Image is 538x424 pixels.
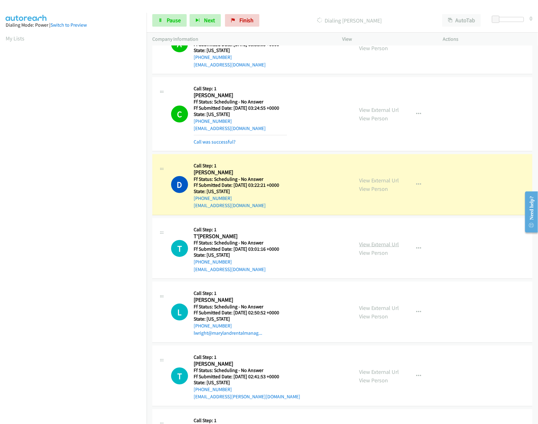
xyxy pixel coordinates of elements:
[194,310,287,316] h5: Ff Submitted Date: [DATE] 02:50:52 +0000
[225,14,259,27] a: Finish
[442,14,481,27] button: AutoTab
[342,35,432,43] p: View
[171,368,188,385] h1: T
[194,176,287,182] h5: Ff Status: Scheduling - No Answer
[204,17,215,24] span: Next
[194,386,232,392] a: [PHONE_NUMBER]
[194,169,287,176] h2: [PERSON_NAME]
[359,185,388,192] a: View Person
[520,187,538,237] iframe: Resource Center
[194,259,232,265] a: [PHONE_NUMBER]
[194,125,266,131] a: [EMAIL_ADDRESS][DOMAIN_NAME]
[194,188,287,195] h5: State: [US_STATE]
[194,323,232,329] a: [PHONE_NUMBER]
[194,202,266,208] a: [EMAIL_ADDRESS][DOMAIN_NAME]
[443,35,532,43] p: Actions
[6,21,141,29] div: Dialing Mode: Power |
[194,105,287,111] h5: Ff Submitted Date: [DATE] 03:24:55 +0000
[359,241,399,248] a: View External Url
[359,377,388,384] a: View Person
[194,99,287,105] h5: Ff Status: Scheduling - No Answer
[194,394,300,400] a: [EMAIL_ADDRESS][PERSON_NAME][DOMAIN_NAME]
[359,177,399,184] a: View External Url
[171,176,188,193] h1: D
[194,163,287,169] h5: Call Step: 1
[171,368,188,385] div: The call is yet to be attempted
[194,246,287,252] h5: Ff Submitted Date: [DATE] 03:01:16 +0000
[152,35,331,43] p: Company Information
[171,106,188,123] h1: C
[194,111,287,118] h5: State: [US_STATE]
[359,115,388,122] a: View Person
[194,54,232,60] a: [PHONE_NUMBER]
[194,182,287,188] h5: Ff Submitted Date: [DATE] 03:22:21 +0000
[359,304,399,311] a: View External Url
[359,106,399,113] a: View External Url
[194,227,287,233] h5: Call Step: 1
[194,360,287,368] h2: [PERSON_NAME]
[194,418,300,424] h5: Call Step: 1
[6,48,147,346] iframe: Dialpad
[190,14,221,27] button: Next
[50,22,87,28] a: Switch to Preview
[194,240,287,246] h5: Ff Status: Scheduling - No Answer
[171,240,188,257] div: The call is yet to be attempted
[359,44,388,52] a: View Person
[171,240,188,257] h1: T
[152,14,187,27] a: Pause
[194,86,287,92] h5: Call Step: 1
[194,62,266,68] a: [EMAIL_ADDRESS][DOMAIN_NAME]
[171,304,188,321] div: The call is yet to be attempted
[194,118,232,124] a: [PHONE_NUMBER]
[194,354,300,360] h5: Call Step: 1
[194,92,287,99] h2: [PERSON_NAME]
[359,313,388,320] a: View Person
[194,290,287,296] h5: Call Step: 1
[268,16,431,25] p: Dialing [PERSON_NAME]
[171,304,188,321] h1: L
[194,316,287,322] h5: State: [US_STATE]
[530,14,532,23] div: 0
[194,330,262,336] a: lwright@marylandrentalmanag...
[194,374,300,380] h5: Ff Submitted Date: [DATE] 02:41:53 +0000
[194,304,287,310] h5: Ff Status: Scheduling - No Answer
[194,266,266,272] a: [EMAIL_ADDRESS][DOMAIN_NAME]
[194,252,287,258] h5: State: [US_STATE]
[194,367,300,374] h5: Ff Status: Scheduling - No Answer
[194,380,300,386] h5: State: [US_STATE]
[194,233,287,240] h2: T'[PERSON_NAME]
[359,368,399,375] a: View External Url
[239,17,253,24] span: Finish
[359,249,388,256] a: View Person
[6,35,24,42] a: My Lists
[194,47,287,54] h5: State: [US_STATE]
[194,139,236,145] a: Call was successful?
[167,17,181,24] span: Pause
[495,17,524,22] div: Delay between calls (in seconds)
[194,296,287,304] h2: [PERSON_NAME]
[194,195,232,201] a: [PHONE_NUMBER]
